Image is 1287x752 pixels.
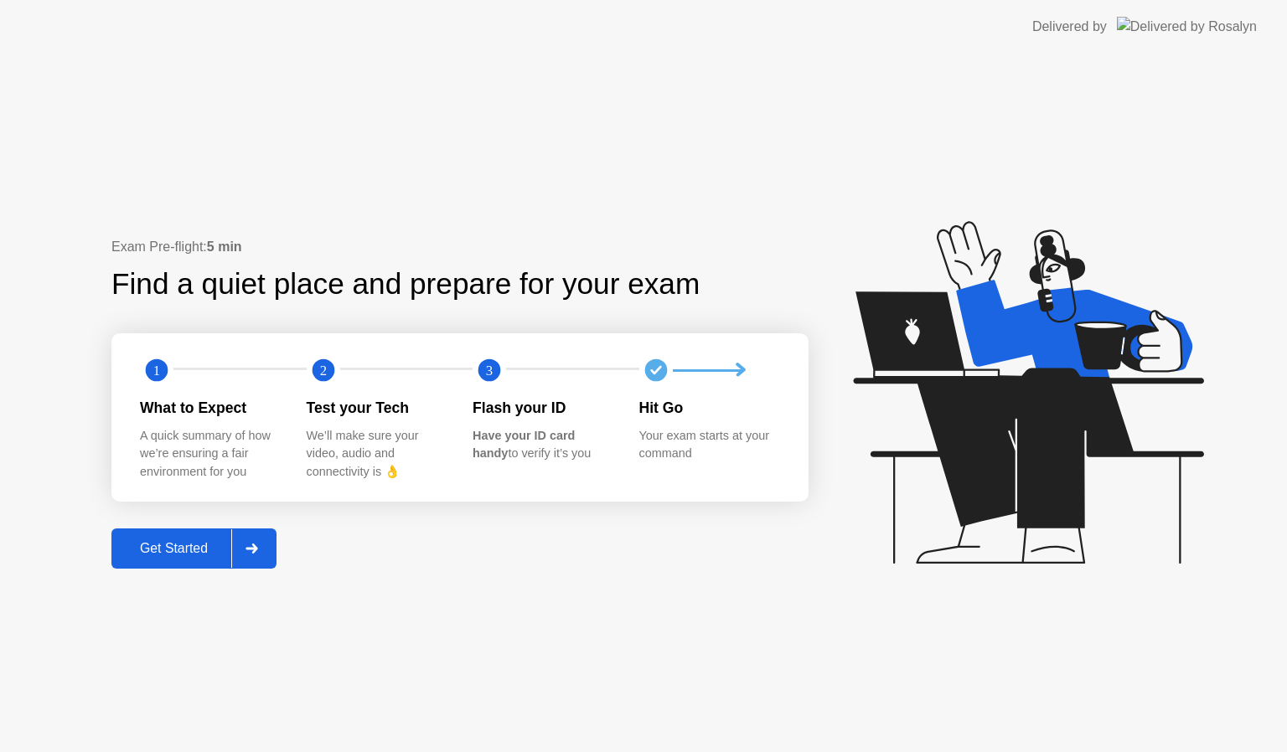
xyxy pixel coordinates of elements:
img: Delivered by Rosalyn [1117,17,1257,36]
div: to verify it’s you [473,427,612,463]
div: What to Expect [140,397,280,419]
div: Exam Pre-flight: [111,237,809,257]
text: 3 [486,363,493,379]
text: 1 [153,363,160,379]
div: Delivered by [1032,17,1107,37]
div: Find a quiet place and prepare for your exam [111,262,702,306]
div: Test your Tech [307,397,447,419]
div: Get Started [116,541,231,556]
button: Get Started [111,528,277,569]
text: 2 [319,363,326,379]
div: A quick summary of how we’re ensuring a fair environment for you [140,427,280,482]
div: Hit Go [639,397,779,419]
div: We’ll make sure your video, audio and connectivity is 👌 [307,427,447,482]
b: Have your ID card handy [473,429,575,461]
div: Flash your ID [473,397,612,419]
div: Your exam starts at your command [639,427,779,463]
b: 5 min [207,240,242,254]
